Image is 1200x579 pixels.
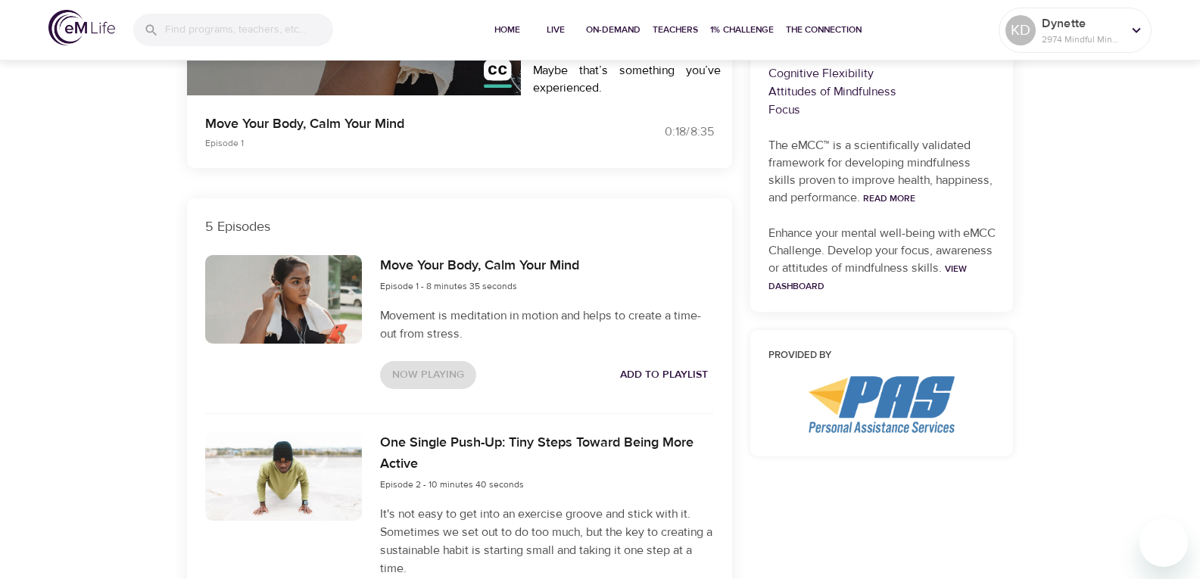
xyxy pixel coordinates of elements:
span: Episode 1 - 8 minutes 35 seconds [380,280,517,292]
h6: One Single Push-Up: Tiny Steps Toward Being More Active [380,432,713,476]
h6: Move Your Body, Calm Your Mind [380,255,579,277]
span: Teachers [653,22,698,38]
p: Movement is meditation in motion and helps to create a time-out from stress. [380,307,713,343]
button: Add to Playlist [614,361,714,389]
span: 1% Challenge [710,22,774,38]
p: Focus [768,101,996,119]
p: Enhance your mental well-being with eMCC Challenge. Develop your focus, awareness or attitudes of... [768,225,996,294]
p: Dynette [1042,14,1122,33]
button: Transcript/Closed Captions (c) [475,51,521,97]
img: PAS%20logo.png [809,376,954,433]
a: View Dashboard [768,263,967,292]
div: 0:18 / 8:35 [600,123,714,141]
h6: Provided by [768,348,996,364]
p: Episode 1 [205,136,582,150]
p: Attitudes of Mindfulness [768,82,996,101]
span: Live [538,22,574,38]
span: On-Demand [586,22,641,38]
p: It's not easy to get into an exercise groove and stick with it. Sometimes we set out to do too mu... [380,505,713,577]
p: 2974 Mindful Minutes [1042,33,1122,46]
p: Cognitive Flexibility [768,64,996,82]
a: Read More [863,192,915,204]
span: Add to Playlist [620,366,708,384]
img: logo [48,10,115,45]
span: Home [489,22,525,38]
p: 5 Episodes [205,216,714,237]
span: The Connection [786,22,862,38]
p: The eMCC™ is a scientifically validated framework for developing mindfulness skills proven to imp... [768,137,996,207]
span: Episode 2 - 10 minutes 40 seconds [380,478,524,490]
p: Move Your Body, Calm Your Mind [205,114,582,134]
iframe: Button to launch messaging window [1139,518,1188,567]
input: Find programs, teachers, etc... [165,14,333,46]
img: close_caption.svg [484,60,512,88]
div: KD [1005,15,1036,45]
